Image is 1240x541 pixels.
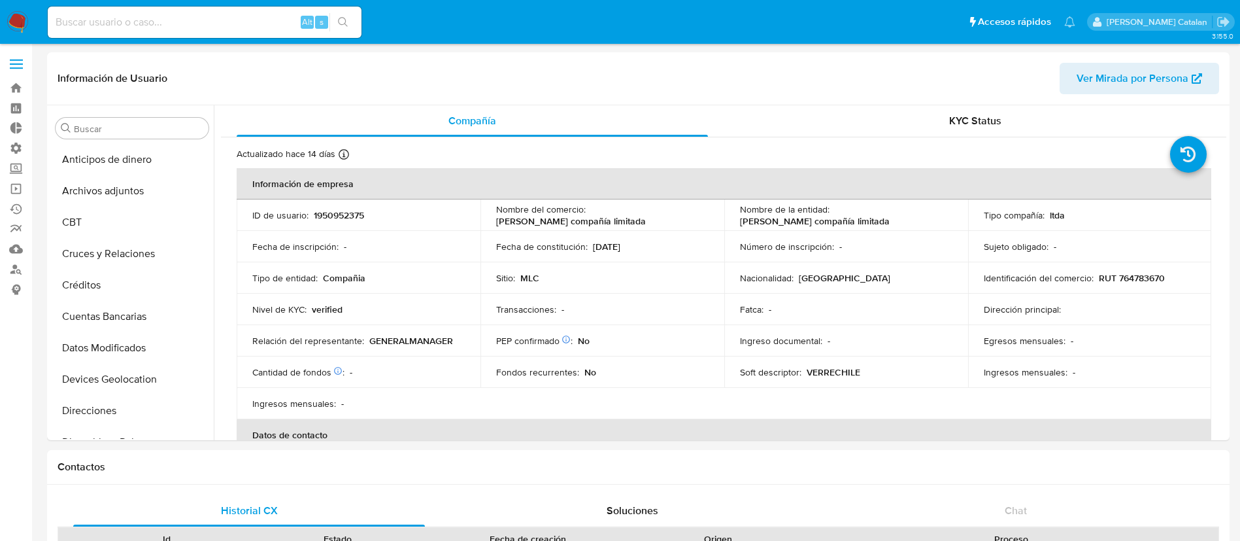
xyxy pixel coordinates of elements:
[252,304,307,315] p: Nivel de KYC :
[1050,209,1065,221] p: ltda
[740,366,801,378] p: Soft descriptor :
[252,366,344,378] p: Cantidad de fondos :
[320,16,324,28] span: s
[252,272,318,284] p: Tipo de entidad :
[323,272,365,284] p: Compañia
[578,335,590,347] p: No
[329,13,356,31] button: search-icon
[50,364,214,395] button: Devices Geolocation
[496,203,586,215] p: Nombre del comercio :
[74,123,203,135] input: Buscar
[984,209,1045,221] p: Tipo compañía :
[58,461,1219,474] h1: Contactos
[984,366,1067,378] p: Ingresos mensuales :
[839,241,842,253] p: -
[561,304,564,315] p: -
[496,366,579,378] p: Fondos recurrentes :
[61,123,71,133] button: Buscar
[740,272,794,284] p: Nacionalidad :
[984,241,1048,253] p: Sujeto obligado :
[984,335,1065,347] p: Egresos mensuales :
[1064,16,1075,27] a: Notificaciones
[50,207,214,238] button: CBT
[252,398,336,410] p: Ingresos mensuales :
[312,304,343,315] p: verified
[607,503,658,518] span: Soluciones
[50,301,214,332] button: Cuentas Bancarias
[496,272,515,284] p: Sitio :
[237,148,335,160] p: Actualizado hace 14 días
[520,272,539,284] p: MLC
[1107,16,1212,28] p: rociodaniela.benavidescatalan@mercadolibre.cl
[593,241,620,253] p: [DATE]
[1077,63,1188,94] span: Ver Mirada por Persona
[1060,63,1219,94] button: Ver Mirada por Persona
[448,113,496,128] span: Compañía
[1073,366,1075,378] p: -
[1216,15,1230,29] a: Salir
[50,332,214,364] button: Datos Modificados
[740,215,890,227] p: [PERSON_NAME] compañía limitada
[237,168,1211,200] th: Información de empresa
[984,272,1094,284] p: Identificación del comercio :
[740,304,763,315] p: Fatca :
[252,241,339,253] p: Fecha de inscripción :
[350,366,352,378] p: -
[740,203,829,215] p: Nombre de la entidad :
[252,209,309,221] p: ID de usuario :
[828,335,830,347] p: -
[50,427,214,458] button: Dispositivos Point
[252,335,364,347] p: Relación del representante :
[769,304,771,315] p: -
[314,209,364,221] p: 1950952375
[740,335,822,347] p: Ingreso documental :
[1005,503,1027,518] span: Chat
[344,241,346,253] p: -
[978,15,1051,29] span: Accesos rápidos
[807,366,860,378] p: VERRECHILE
[496,215,646,227] p: [PERSON_NAME] compañía limitada
[302,16,312,28] span: Alt
[48,14,361,31] input: Buscar usuario o caso...
[584,366,596,378] p: No
[369,335,453,347] p: GENERALMANAGER
[799,272,890,284] p: [GEOGRAPHIC_DATA]
[740,241,834,253] p: Número de inscripción :
[496,335,573,347] p: PEP confirmado :
[949,113,1001,128] span: KYC Status
[1054,241,1056,253] p: -
[341,398,344,410] p: -
[50,270,214,301] button: Créditos
[50,395,214,427] button: Direcciones
[221,503,278,518] span: Historial CX
[1071,335,1073,347] p: -
[50,144,214,175] button: Anticipos de dinero
[58,72,167,85] h1: Información de Usuario
[496,241,588,253] p: Fecha de constitución :
[237,419,1211,451] th: Datos de contacto
[50,238,214,270] button: Cruces y Relaciones
[1099,272,1165,284] p: RUT 764783670
[984,304,1061,315] p: Dirección principal :
[496,304,556,315] p: Transacciones :
[50,175,214,207] button: Archivos adjuntos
